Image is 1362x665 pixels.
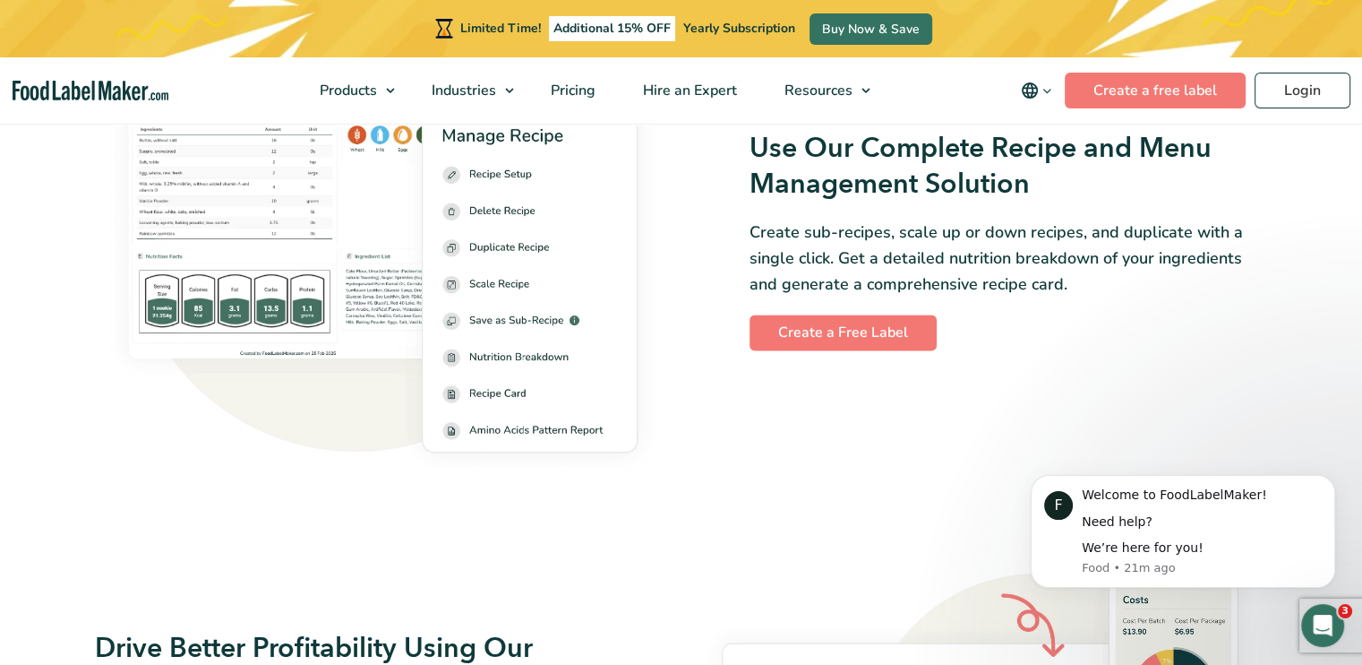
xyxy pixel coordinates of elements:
span: Additional 15% OFF [549,16,675,41]
a: Products [296,57,404,124]
h3: Use Our Complete Recipe and Menu Management Solution [750,131,1268,202]
span: Resources [779,81,854,100]
iframe: Intercom notifications message [1004,448,1362,617]
span: Pricing [545,81,597,100]
a: Industries [408,57,523,124]
iframe: Intercom live chat [1301,604,1344,647]
span: 3 [1338,604,1352,618]
span: Products [314,81,379,100]
a: Login [1255,73,1350,108]
span: Industries [426,81,498,100]
a: Buy Now & Save [809,13,932,45]
span: Hire an Expert [638,81,739,100]
a: Create a free label [1065,73,1246,108]
span: Yearly Subscription [683,20,795,37]
a: Create a Free Label [750,315,937,350]
a: Pricing [527,57,615,124]
a: Resources [761,57,879,124]
span: Limited Time! [460,20,541,37]
a: Hire an Expert [620,57,757,124]
p: Create sub-recipes, scale up or down recipes, and duplicate with a single click. Get a detailed n... [750,220,1268,297]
